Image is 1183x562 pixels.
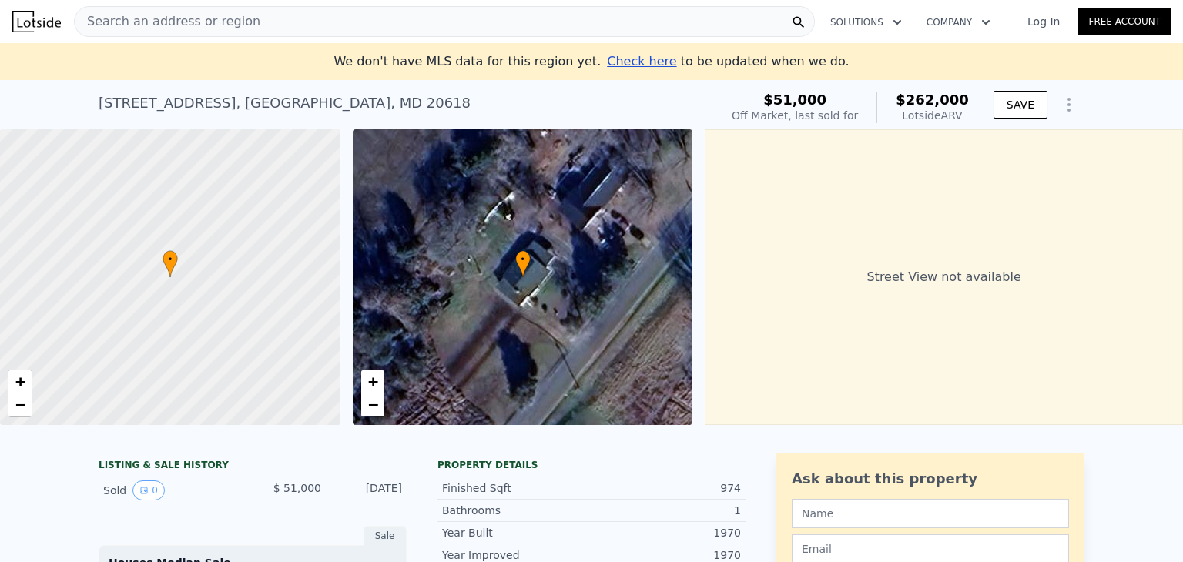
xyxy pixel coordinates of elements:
[333,480,402,500] div: [DATE]
[515,253,531,266] span: •
[364,526,407,546] div: Sale
[607,54,676,69] span: Check here
[367,395,377,414] span: −
[8,393,32,416] a: Zoom out
[75,12,260,31] span: Search an address or region
[591,503,741,518] div: 1
[896,92,969,108] span: $262,000
[705,129,1183,425] div: Street View not available
[591,525,741,540] div: 1970
[103,480,240,500] div: Sold
[515,250,531,277] div: •
[15,395,25,414] span: −
[8,370,32,393] a: Zoom in
[132,480,165,500] button: View historical data
[273,482,321,494] span: $ 51,000
[1009,14,1078,29] a: Log In
[442,525,591,540] div: Year Built
[792,499,1069,528] input: Name
[442,503,591,518] div: Bathrooms
[442,480,591,496] div: Finished Sqft
[99,459,407,474] div: LISTING & SALE HISTORY
[1054,89,1084,120] button: Show Options
[763,92,826,108] span: $51,000
[15,372,25,391] span: +
[163,250,178,277] div: •
[333,52,849,71] div: We don't have MLS data for this region yet.
[361,393,384,416] a: Zoom out
[437,459,746,471] div: Property details
[1078,8,1171,35] a: Free Account
[607,52,849,71] div: to be updated when we do.
[896,108,969,123] div: Lotside ARV
[163,253,178,266] span: •
[818,8,914,36] button: Solutions
[361,370,384,393] a: Zoom in
[732,108,858,123] div: Off Market, last sold for
[12,11,61,32] img: Lotside
[99,92,471,114] div: [STREET_ADDRESS] , [GEOGRAPHIC_DATA] , MD 20618
[792,468,1069,490] div: Ask about this property
[914,8,1003,36] button: Company
[994,91,1047,119] button: SAVE
[591,480,741,496] div: 974
[367,372,377,391] span: +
